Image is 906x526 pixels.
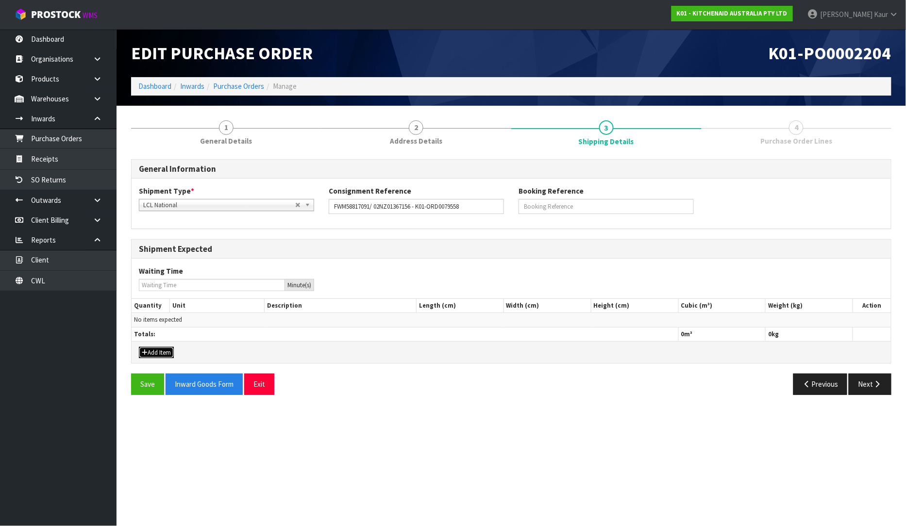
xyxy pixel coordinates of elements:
span: 0 [681,330,685,338]
th: Height (cm) [591,299,678,313]
th: Width (cm) [503,299,591,313]
div: Minute(s) [285,279,314,291]
span: Purchase Order Lines [760,136,832,146]
a: Purchase Orders [213,82,264,91]
h3: General Information [139,164,884,174]
button: Next [849,374,891,394]
span: 4 [789,120,804,135]
span: 2 [409,120,423,135]
a: Dashboard [138,82,171,91]
button: Add Item [139,347,174,359]
input: Consignment Reference [329,199,504,214]
th: Description [265,299,417,313]
th: Cubic (m³) [678,299,766,313]
span: Shipping Details [131,152,891,402]
th: Action [853,299,891,313]
a: K01 - KITCHENAID AUSTRALIA PTY LTD [671,6,793,21]
span: K01-PO0002204 [769,42,891,64]
a: Inwards [180,82,204,91]
span: Shipping Details [579,136,634,147]
label: Booking Reference [519,186,584,196]
span: Address Details [390,136,442,146]
th: m³ [678,327,766,341]
th: kg [766,327,853,341]
span: [PERSON_NAME] [820,10,872,19]
button: Exit [244,374,274,394]
img: cube-alt.png [15,8,27,20]
th: Totals: [132,327,678,341]
span: 3 [599,120,614,135]
th: Unit [169,299,265,313]
button: Save [131,374,164,394]
td: No items expected [132,313,891,327]
button: Inward Goods Form [166,374,243,394]
th: Length (cm) [416,299,503,313]
input: Waiting Time [139,279,285,291]
th: Weight (kg) [766,299,853,313]
span: Kaur [874,10,888,19]
span: LCL National [143,199,295,211]
input: Booking Reference [519,199,694,214]
th: Quantity [132,299,169,313]
button: Previous [793,374,848,394]
span: 1 [219,120,234,135]
label: Consignment Reference [329,186,411,196]
span: ProStock [31,8,81,21]
label: Waiting Time [139,266,183,276]
label: Shipment Type [139,186,194,196]
span: 0 [768,330,772,338]
strong: K01 - KITCHENAID AUSTRALIA PTY LTD [677,9,788,17]
h3: Shipment Expected [139,245,884,254]
span: General Details [200,136,252,146]
span: Edit Purchase Order [131,42,313,64]
small: WMS [83,11,98,20]
span: Manage [273,82,297,91]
